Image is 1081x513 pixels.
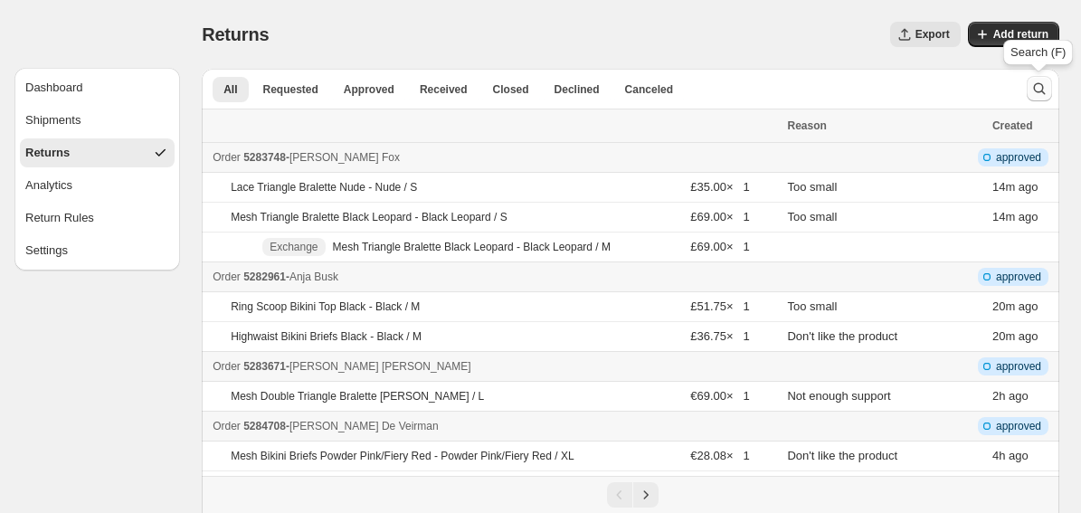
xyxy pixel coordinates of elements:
[20,138,175,167] button: Returns
[25,144,70,162] div: Returns
[243,271,286,283] span: 5282961
[231,329,422,344] p: Highwaist Bikini Briefs Black - Black / M
[987,173,1059,203] td: ago
[987,442,1059,471] td: ago
[690,210,749,223] span: £69.00 × 1
[213,151,241,164] span: Order
[333,240,612,254] p: Mesh Triangle Bralette Black Leopard - Black Leopard / M
[213,268,776,286] div: -
[263,82,318,97] span: Requested
[231,210,507,224] p: Mesh Triangle Bralette Black Leopard - Black Leopard / S
[787,119,826,132] span: Reason
[782,322,986,352] td: Don't like the product
[992,299,1015,313] time: Tuesday, September 9, 2025 at 3:24:01 PM
[20,106,175,135] button: Shipments
[993,27,1048,42] span: Add return
[231,389,484,404] p: Mesh Double Triangle Bralette [PERSON_NAME] / L
[231,299,420,314] p: Ring Scoop Bikini Top Black - Black / M
[420,82,468,97] span: Received
[987,322,1059,352] td: ago
[243,420,286,432] span: 5284708
[344,82,394,97] span: Approved
[25,79,83,97] div: Dashboard
[25,209,94,227] div: Return Rules
[243,151,286,164] span: 5283748
[690,240,749,253] span: £69.00 × 1
[243,360,286,373] span: 5283671
[231,449,574,463] p: Mesh Bikini Briefs Powder Pink/Fiery Red - Powder Pink/Fiery Red / XL
[289,360,471,373] span: [PERSON_NAME] [PERSON_NAME]
[20,204,175,233] button: Return Rules
[987,471,1059,501] td: ago
[968,22,1059,47] button: Add return
[289,420,439,432] span: [PERSON_NAME] De Veirman
[782,382,986,412] td: Not enough support
[782,173,986,203] td: Too small
[996,150,1041,165] span: approved
[555,82,600,97] span: Declined
[25,176,72,195] div: Analytics
[782,292,986,322] td: Too small
[782,442,986,471] td: Don't like the product
[690,389,749,403] span: €69.00 × 1
[289,271,338,283] span: Anja Busk
[625,82,673,97] span: Canceled
[996,270,1041,284] span: approved
[690,329,749,343] span: £36.75 × 1
[20,171,175,200] button: Analytics
[690,449,749,462] span: €28.08 × 1
[270,240,318,254] span: Exchange
[782,471,986,501] td: Too big
[213,420,241,432] span: Order
[987,203,1059,233] td: ago
[493,82,529,97] span: Closed
[213,360,241,373] span: Order
[213,417,776,435] div: -
[1027,76,1052,101] button: Search and filter results
[987,382,1059,412] td: ago
[890,22,961,47] button: Export
[690,299,749,313] span: £51.75 × 1
[202,476,1059,513] nav: Pagination
[231,180,417,195] p: Lace Triangle Bralette Nude - Nude / S
[992,210,1015,223] time: Tuesday, September 9, 2025 at 3:29:41 PM
[992,119,1033,132] span: Created
[987,292,1059,322] td: ago
[992,180,1015,194] time: Tuesday, September 9, 2025 at 3:29:41 PM
[213,357,776,375] div: -
[20,73,175,102] button: Dashboard
[20,236,175,265] button: Settings
[213,271,241,283] span: Order
[289,151,400,164] span: [PERSON_NAME] Fox
[25,111,81,129] div: Shipments
[213,148,776,166] div: -
[915,27,950,42] span: Export
[992,329,1015,343] time: Tuesday, September 9, 2025 at 3:24:01 PM
[690,180,749,194] span: £35.00 × 1
[25,242,68,260] div: Settings
[996,359,1041,374] span: approved
[996,419,1041,433] span: approved
[633,482,659,508] button: Next
[202,24,269,44] span: Returns
[223,82,237,97] span: All
[992,449,1005,462] time: Tuesday, September 9, 2025 at 11:14:26 AM
[782,203,986,233] td: Too small
[992,389,1005,403] time: Tuesday, September 9, 2025 at 1:44:59 PM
